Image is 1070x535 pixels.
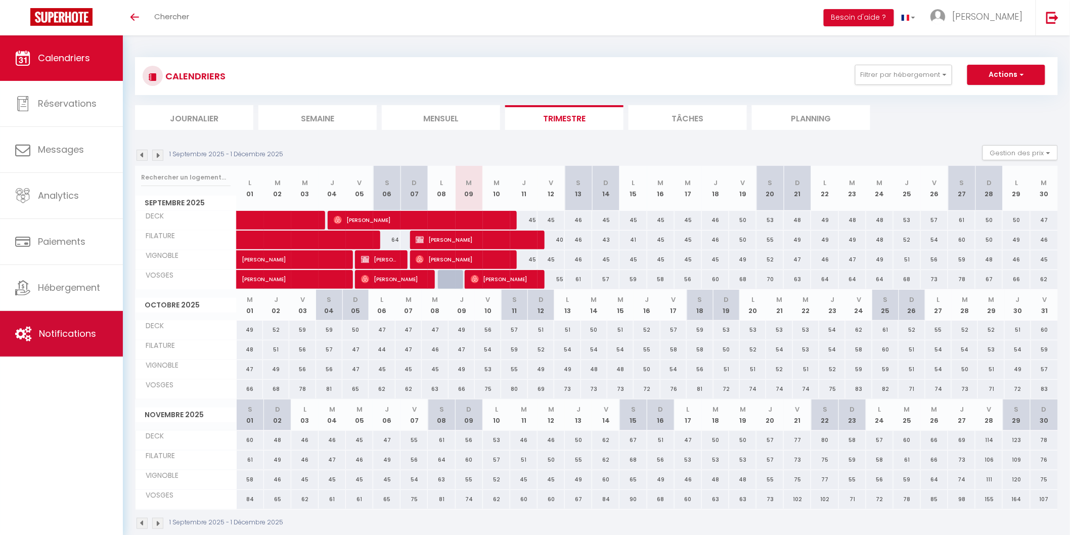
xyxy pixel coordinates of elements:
[675,270,702,289] div: 56
[302,178,308,188] abbr: M
[702,231,729,249] div: 46
[237,321,263,339] div: 49
[576,178,581,188] abbr: S
[687,321,713,339] div: 59
[422,340,448,359] div: 46
[346,166,373,211] th: 05
[566,295,569,304] abbr: L
[466,178,472,188] abbr: M
[752,105,870,130] li: Planning
[675,250,702,269] div: 45
[141,168,231,187] input: Rechercher un logement...
[38,143,84,156] span: Messages
[729,166,756,211] th: 19
[538,270,565,289] div: 55
[169,150,283,159] p: 1 Septembre 2025 - 1 Décembre 2025
[634,340,660,359] div: 55
[592,270,619,289] div: 57
[565,166,592,211] th: 13
[921,211,948,230] div: 57
[899,290,925,321] th: 26
[289,321,316,339] div: 59
[342,340,369,359] div: 47
[275,178,281,188] abbr: M
[385,178,389,188] abbr: S
[38,52,90,64] span: Calendriers
[471,270,534,289] span: [PERSON_NAME]
[510,211,538,230] div: 45
[793,321,819,339] div: 53
[909,295,914,304] abbr: D
[899,321,925,339] div: 52
[591,295,597,304] abbr: M
[528,290,554,321] th: 12
[237,290,263,321] th: 01
[702,166,729,211] th: 18
[538,211,565,230] div: 45
[1015,178,1018,188] abbr: L
[952,10,1023,23] span: [PERSON_NAME]
[373,166,400,211] th: 06
[740,290,766,321] th: 20
[135,105,253,130] li: Journalier
[824,9,894,26] button: Besoin d'aide ?
[539,295,544,304] abbr: D
[1031,166,1058,211] th: 30
[1003,231,1030,249] div: 49
[486,295,491,304] abbr: V
[137,321,175,332] span: DECK
[538,250,565,269] div: 45
[830,295,834,304] abbr: J
[242,264,335,284] span: [PERSON_NAME]
[592,166,619,211] th: 14
[729,231,756,249] div: 50
[617,295,623,304] abbr: M
[619,166,647,211] th: 15
[675,231,702,249] div: 45
[565,211,592,230] div: 46
[334,210,507,230] span: [PERSON_NAME]
[741,178,745,188] abbr: V
[247,295,253,304] abbr: M
[756,270,784,289] div: 70
[1031,270,1058,289] div: 62
[358,178,362,188] abbr: V
[768,178,773,188] abbr: S
[766,290,792,321] th: 21
[793,290,819,321] th: 22
[811,231,838,249] div: 49
[839,211,866,230] div: 48
[756,166,784,211] th: 20
[629,105,747,130] li: Tâches
[714,340,740,359] div: 50
[845,290,872,321] th: 24
[607,340,634,359] div: 54
[866,270,894,289] div: 64
[803,295,809,304] abbr: M
[937,295,940,304] abbr: L
[505,105,623,130] li: Trimestre
[978,321,1004,339] div: 52
[634,321,660,339] div: 52
[264,166,291,211] th: 02
[824,178,827,188] abbr: L
[501,321,527,339] div: 57
[839,231,866,249] div: 49
[353,295,358,304] abbr: D
[698,295,702,304] abbr: S
[1031,250,1058,269] div: 45
[592,211,619,230] div: 45
[819,340,845,359] div: 54
[460,295,464,304] abbr: J
[1031,231,1058,249] div: 46
[154,11,189,22] span: Chercher
[751,295,754,304] abbr: L
[647,211,675,230] div: 45
[592,231,619,249] div: 43
[538,166,565,211] th: 12
[766,321,792,339] div: 53
[894,250,921,269] div: 51
[501,290,527,321] th: 11
[660,290,687,321] th: 17
[975,231,1003,249] div: 50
